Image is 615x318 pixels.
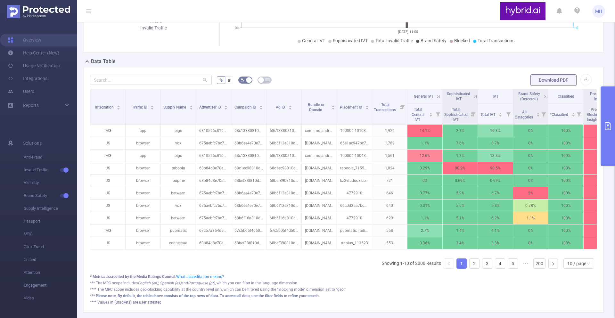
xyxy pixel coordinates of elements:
div: Sort [429,112,433,116]
p: [DOMAIN_NAME] [302,224,337,237]
span: Brand Safety (Detected) [518,92,540,101]
p: 675aebfc7bc72f69f4749190 [196,137,231,149]
p: 90.5% [478,162,513,174]
span: Total Transactions [374,102,397,112]
span: Anti-Fraud [24,151,77,164]
span: Invalid Traffic [24,164,77,176]
p: JS [90,175,125,187]
p: 0.36% [407,237,442,249]
div: Sort [150,104,154,108]
p: browser [126,212,160,224]
a: 1 [457,259,466,268]
p: 6.2% [478,212,513,224]
b: * Metrics accredited by the Media Ratings Council. [90,274,176,279]
p: 0% [513,237,548,249]
p: 67c5b05f4d506e7b288757eb [231,224,266,237]
tspan: 0% [235,26,239,30]
div: Sort [365,104,369,108]
p: [DOMAIN_NAME] [302,137,337,149]
p: 1,024 [372,162,407,174]
li: Previous Page [444,258,454,269]
span: Blocked [454,38,470,43]
p: 68bef38f810d98476cab6df9 [231,175,266,187]
p: app [126,150,160,162]
p: 100% [548,237,583,249]
p: 66cdd35a7bc72f66ac1acbd3 [337,200,372,212]
div: Sort [536,112,540,116]
i: icon: caret-up [332,104,335,106]
p: 68c13380810d98711ca35222 [266,125,301,137]
p: browser [126,187,160,199]
span: MRC [24,228,77,241]
p: IMG [90,125,125,137]
p: 2.2% [443,125,478,137]
span: MH [595,5,602,18]
p: 14.1% [407,125,442,137]
p: 675aebfc7bc72f69f4749190 [196,212,231,224]
p: connectad [161,237,196,249]
i: icon: caret-down [224,107,228,109]
p: 4772910 [337,212,372,224]
li: 5 [508,258,518,269]
p: IMG [90,224,125,237]
li: Showing 1-10 of 2000 Results [382,258,441,269]
span: Reports [23,103,39,108]
span: Brand Safety [421,38,447,43]
a: Help Center (New) [8,46,59,59]
i: icon: caret-up [288,104,292,106]
span: Supply Name [163,105,187,110]
p: between [161,187,196,199]
p: JS [90,162,125,174]
p: 65e1ac947bc72f118c1317af [337,137,372,149]
p: kz3vfuduqxibbqrhkn4azfgdbe [337,175,372,187]
span: Attention [24,266,77,279]
p: 629 [372,212,407,224]
i: Filter menu [433,104,442,124]
p: 1.4% [443,224,478,237]
p: 2% [513,187,548,199]
p: 7.6% [443,137,478,149]
i: Filter menu [469,104,478,124]
p: 100% [548,137,583,149]
p: 5.1% [443,212,478,224]
span: All Categories [515,110,534,119]
p: pubmatic [161,224,196,237]
button: Download PDF [530,74,577,86]
p: 100% [548,125,583,137]
tspan: 0 [576,26,578,30]
p: browser [126,224,160,237]
li: Next 5 Pages [521,258,531,269]
span: Advertiser ID [199,105,222,110]
i: icon: caret-down [259,107,263,109]
span: # [228,77,231,83]
a: 4 [495,259,505,268]
i: icon: table [266,78,269,82]
p: 1.2% [443,150,478,162]
p: 100% [548,200,583,212]
li: Next Page [548,258,558,269]
p: pubmatic_radiopl2/radio_mrec_desktop [337,224,372,237]
p: 8.7% [478,137,513,149]
p: 0.29% [407,162,442,174]
p: vox [161,137,196,149]
div: Sort [259,104,263,108]
span: Campaign ID [234,105,257,110]
p: 68bef38f810d98476cab6df9 [231,237,266,249]
p: 68b6ee4e70e7b26a50386fc1 [231,137,266,149]
div: Sort [571,112,575,116]
span: Pre-Blocking Insights [590,92,612,101]
span: Visibility [24,176,77,189]
a: What accreditation means? [176,274,224,279]
a: 2 [470,259,479,268]
span: Total General IVT [412,107,424,122]
p: 1,789 [372,137,407,149]
p: 5.8% [478,200,513,212]
p: 0% [513,137,548,149]
p: 4.1% [478,224,513,237]
i: icon: caret-down [117,107,120,109]
span: Passport [24,215,77,228]
i: icon: caret-up [224,104,228,106]
h2: Data Table [91,58,116,65]
span: Total IVT [480,112,496,117]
